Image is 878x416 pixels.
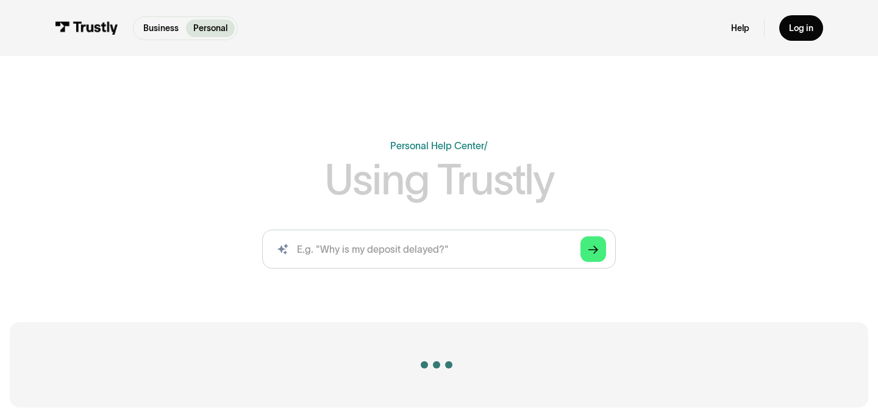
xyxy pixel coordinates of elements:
[143,22,179,35] p: Business
[390,140,484,151] a: Personal Help Center
[193,22,227,35] p: Personal
[789,23,813,33] div: Log in
[262,230,616,269] form: Search
[262,230,616,269] input: search
[186,19,235,37] a: Personal
[324,158,554,200] h1: Using Trustly
[484,140,488,151] div: /
[779,15,823,41] a: Log in
[55,21,118,35] img: Trustly Logo
[136,19,186,37] a: Business
[731,23,749,33] a: Help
